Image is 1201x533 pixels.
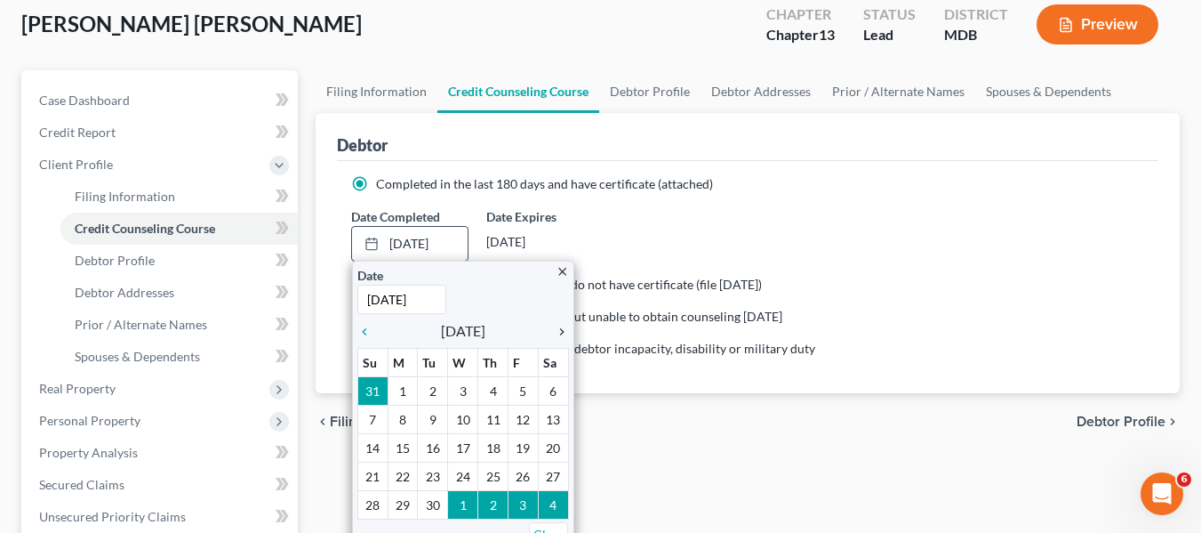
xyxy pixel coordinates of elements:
[21,11,362,36] span: [PERSON_NAME] [PERSON_NAME]
[508,462,538,490] td: 26
[388,490,418,519] td: 29
[357,266,383,285] label: Date
[1037,4,1158,44] button: Preview
[478,490,508,519] td: 2
[1077,415,1180,429] button: Debtor Profile chevron_right
[376,309,782,324] span: Exigent circumstances - requested but unable to obtain counseling [DATE]
[418,405,448,433] td: 9
[478,462,508,490] td: 25
[75,221,215,236] span: Credit Counseling Course
[357,320,380,342] a: chevron_left
[508,376,538,405] td: 5
[556,265,569,279] i: close
[39,125,116,140] span: Credit Report
[546,320,569,342] a: chevron_right
[448,462,478,490] td: 24
[337,134,388,156] div: Debtor
[388,348,418,376] th: M
[448,490,478,519] td: 1
[418,376,448,405] td: 2
[766,4,835,25] div: Chapter
[486,207,604,226] label: Date Expires
[538,348,568,376] th: Sa
[39,413,140,428] span: Personal Property
[352,227,468,261] a: [DATE]
[388,462,418,490] td: 22
[1165,415,1180,429] i: chevron_right
[357,405,388,433] td: 7
[60,277,298,309] a: Debtor Addresses
[538,433,568,462] td: 20
[1077,415,1165,429] span: Debtor Profile
[316,415,441,429] button: chevron_left Filing Information
[75,285,174,300] span: Debtor Addresses
[418,462,448,490] td: 23
[441,320,485,342] span: [DATE]
[39,93,130,108] span: Case Dashboard
[766,25,835,45] div: Chapter
[538,376,568,405] td: 6
[388,433,418,462] td: 15
[701,70,821,113] a: Debtor Addresses
[819,26,835,43] span: 13
[39,445,138,460] span: Property Analysis
[330,415,441,429] span: Filing Information
[316,415,330,429] i: chevron_left
[538,490,568,519] td: 4
[599,70,701,113] a: Debtor Profile
[357,285,446,314] input: 1/1/2013
[863,25,916,45] div: Lead
[508,490,538,519] td: 3
[25,469,298,501] a: Secured Claims
[75,349,200,364] span: Spouses & Dependents
[448,348,478,376] th: W
[39,509,186,524] span: Unsecured Priority Claims
[39,381,116,396] span: Real Property
[39,157,113,172] span: Client Profile
[357,490,388,519] td: 28
[418,433,448,462] td: 16
[508,433,538,462] td: 19
[75,317,207,332] span: Prior / Alternate Names
[418,490,448,519] td: 30
[556,261,569,281] a: close
[975,70,1122,113] a: Spouses & Dependents
[944,25,1008,45] div: MDB
[486,226,604,258] div: [DATE]
[25,437,298,469] a: Property Analysis
[25,117,298,149] a: Credit Report
[60,245,298,277] a: Debtor Profile
[25,501,298,533] a: Unsecured Priority Claims
[418,348,448,376] th: Tu
[357,376,388,405] td: 31
[546,325,569,339] i: chevron_right
[357,462,388,490] td: 21
[538,462,568,490] td: 27
[60,341,298,373] a: Spouses & Dependents
[437,70,599,113] a: Credit Counseling Course
[351,207,440,226] label: Date Completed
[388,405,418,433] td: 8
[60,181,298,213] a: Filing Information
[316,70,437,113] a: Filing Information
[944,4,1008,25] div: District
[508,348,538,376] th: F
[478,348,508,376] th: Th
[357,433,388,462] td: 14
[478,433,508,462] td: 18
[448,433,478,462] td: 17
[448,376,478,405] td: 3
[60,213,298,245] a: Credit Counseling Course
[478,376,508,405] td: 4
[863,4,916,25] div: Status
[821,70,975,113] a: Prior / Alternate Names
[448,405,478,433] td: 10
[388,376,418,405] td: 1
[357,348,388,376] th: Su
[478,405,508,433] td: 11
[376,341,815,356] span: Counseling not required because of debtor incapacity, disability or military duty
[60,309,298,341] a: Prior / Alternate Names
[508,405,538,433] td: 12
[25,85,298,117] a: Case Dashboard
[1177,472,1191,487] span: 6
